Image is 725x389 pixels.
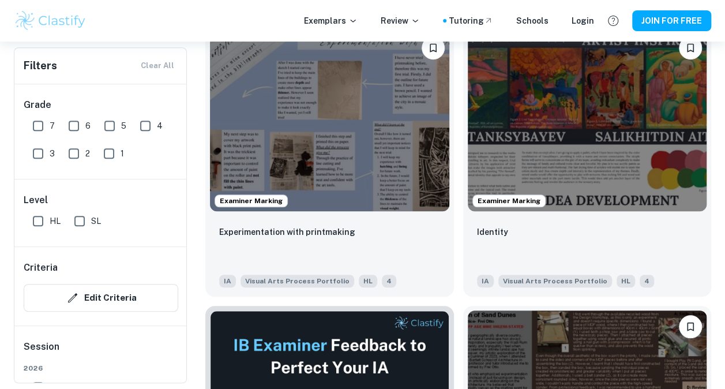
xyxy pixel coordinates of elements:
[632,10,711,31] button: JOIN FOR FREE
[219,275,236,287] span: IA
[382,275,396,287] span: 4
[219,226,355,238] p: Experimentation with printmaking
[50,215,61,227] span: HL
[85,147,90,160] span: 2
[24,193,178,207] h6: Level
[449,14,493,27] a: Tutoring
[359,275,377,287] span: HL
[679,315,702,338] button: Please log in to bookmark exemplars
[121,147,124,160] span: 1
[679,36,702,59] button: Please log in to bookmark exemplars
[24,340,178,363] h6: Session
[477,275,494,287] span: IA
[241,275,354,287] span: Visual Arts Process Portfolio
[304,14,358,27] p: Exemplars
[24,363,178,373] span: 2026
[24,58,57,74] h6: Filters
[473,196,545,206] span: Examiner Marking
[121,119,126,132] span: 5
[422,36,445,59] button: Please log in to bookmark exemplars
[463,27,712,297] a: Examiner MarkingPlease log in to bookmark exemplarsIdentityIAVisual Arts Process PortfolioHL4
[50,147,55,160] span: 3
[516,14,549,27] a: Schools
[617,275,635,287] span: HL
[498,275,612,287] span: Visual Arts Process Portfolio
[24,284,178,312] button: Edit Criteria
[205,27,454,297] a: Examiner MarkingPlease log in to bookmark exemplarsExperimentation with printmakingIAVisual Arts ...
[24,261,58,275] h6: Criteria
[477,226,508,238] p: Identity
[572,14,594,27] a: Login
[215,196,287,206] span: Examiner Marking
[603,11,623,31] button: Help and Feedback
[640,275,654,287] span: 4
[50,119,55,132] span: 7
[91,215,101,227] span: SL
[85,119,91,132] span: 6
[210,32,449,211] img: Visual Arts Process Portfolio IA example thumbnail: Experimentation with printmaking
[157,119,163,132] span: 4
[14,9,87,32] img: Clastify logo
[381,14,420,27] p: Review
[24,98,178,112] h6: Grade
[468,32,707,211] img: Visual Arts Process Portfolio IA example thumbnail: Identity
